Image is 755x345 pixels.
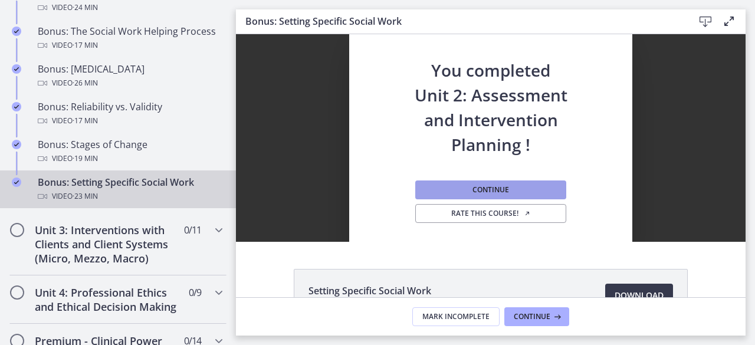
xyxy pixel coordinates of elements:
[415,180,566,199] button: Continue
[451,209,531,218] span: Rate this course!
[35,223,179,265] h2: Unit 3: Interventions with Clients and Client Systems (Micro, Mezzo, Macro)
[12,27,21,36] i: Completed
[73,1,98,15] span: · 24 min
[415,204,566,223] a: Rate this course! Opens in a new window
[422,312,490,321] span: Mark Incomplete
[38,62,222,90] div: Bonus: [MEDICAL_DATA]
[38,1,222,15] div: Video
[35,285,179,314] h2: Unit 4: Professional Ethics and Ethical Decision Making
[73,38,98,52] span: · 17 min
[38,38,222,52] div: Video
[73,189,98,203] span: · 23 min
[12,64,21,74] i: Completed
[38,175,222,203] div: Bonus: Setting Specific Social Work
[12,102,21,111] i: Completed
[73,76,98,90] span: · 26 min
[189,285,201,300] span: 0 / 9
[245,14,675,28] h3: Bonus: Setting Specific Social Work
[413,34,569,157] h2: You completed Unit 2: Assessment and Intervention Planning !
[38,137,222,166] div: Bonus: Stages of Change
[615,288,664,303] span: Download
[184,223,201,237] span: 0 / 11
[472,185,509,195] span: Continue
[514,312,550,321] span: Continue
[12,140,21,149] i: Completed
[308,284,431,298] span: Setting Specific Social Work
[412,307,500,326] button: Mark Incomplete
[524,210,531,217] i: Opens in a new window
[504,307,569,326] button: Continue
[38,24,222,52] div: Bonus: The Social Work Helping Process
[12,178,21,187] i: Completed
[73,152,98,166] span: · 19 min
[73,114,98,128] span: · 17 min
[38,189,222,203] div: Video
[38,114,222,128] div: Video
[38,100,222,128] div: Bonus: Reliability vs. Validity
[38,76,222,90] div: Video
[38,152,222,166] div: Video
[605,284,673,307] a: Download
